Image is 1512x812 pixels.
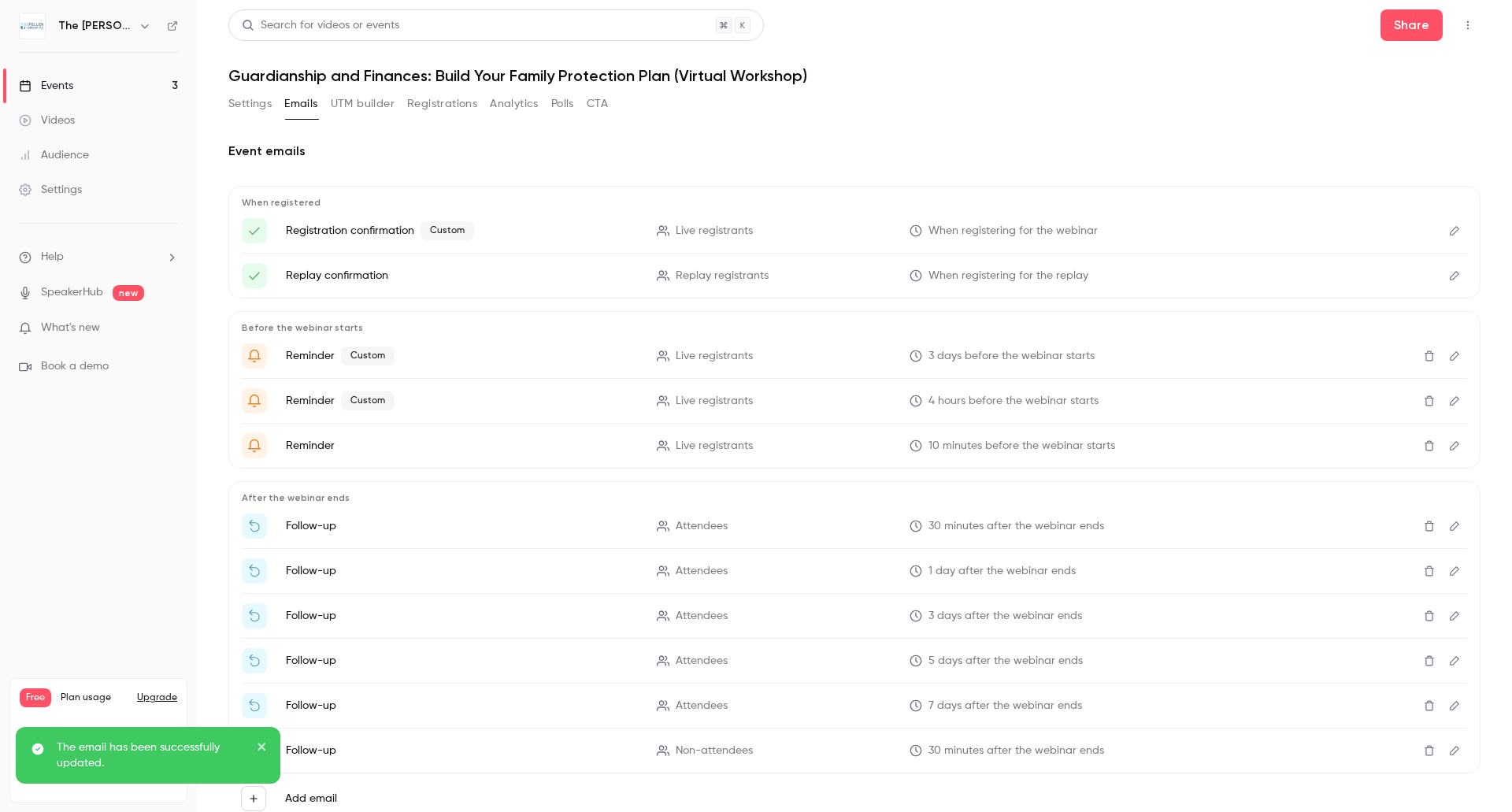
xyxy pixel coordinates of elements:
p: Follow-up [286,653,638,669]
li: Here's your access link to {{ event_name }}! [242,263,1467,288]
label: Add email [285,791,337,806]
button: Edit [1442,603,1467,628]
span: Live registrants [676,223,753,239]
h2: Event emails [228,142,1480,161]
span: Attendees [676,518,728,535]
button: UTM builder [331,91,395,117]
button: Delete [1417,648,1442,673]
p: Reminder [286,347,638,365]
span: 30 minutes after the webinar ends [928,743,1104,759]
button: Edit [1442,514,1467,539]
button: Delete [1417,514,1442,539]
p: When registered [242,196,1467,209]
span: Help [41,249,64,265]
button: Edit [1442,648,1467,673]
div: Videos [19,113,75,128]
button: Edit [1442,263,1467,288]
img: The Feller Group, P.C. [20,13,45,39]
span: 1 day after the webinar ends [928,563,1076,580]
h1: Guardianship and Finances: Build Your Family Protection Plan (Virtual Workshop) [228,66,1480,85]
span: Non-attendees [676,743,753,759]
span: Live registrants [676,348,753,365]
span: 4 hours before the webinar starts [928,393,1099,410]
p: Follow-up [286,608,638,624]
span: 7 days after the webinar ends [928,698,1082,714]
span: Attendees [676,608,728,625]
span: Custom [341,347,395,365]
span: Plan usage [61,691,128,704]
span: What's new [41,320,100,336]
button: Delete [1417,388,1442,413]
span: Attendees [676,653,728,669]
li: Here’s something you might like [242,603,1467,628]
button: Delete [1417,343,1442,369]
span: 5 days after the webinar ends [928,653,1083,669]
span: Live registrants [676,393,753,410]
span: When registering for the webinar [928,223,1098,239]
button: Registrations [407,91,477,117]
button: Delete [1417,693,1442,718]
button: Upgrade [137,691,177,704]
p: Follow-up [286,518,638,534]
span: Attendees [676,698,728,714]
div: Audience [19,147,89,163]
p: Follow-up [286,743,638,758]
button: Delete [1417,433,1442,458]
p: Replay confirmation [286,268,638,284]
span: Replay registrants [676,268,769,284]
p: Before the webinar starts [242,321,1467,334]
li: {{ event_name }} is about to go live [242,433,1467,458]
div: Search for videos or events [242,17,399,34]
div: Events [19,78,73,94]
span: Custom [421,221,474,240]
span: 10 minutes before the webinar starts [928,438,1115,454]
button: Settings [228,91,272,117]
span: 30 minutes after the webinar ends [928,518,1104,535]
li: help-dropdown-opener [19,249,178,265]
button: Edit [1442,693,1467,718]
span: Book a demo [41,358,109,375]
span: Live registrants [676,438,753,454]
li: Watch the replay of {{ event_name }} [242,738,1467,763]
button: CTA [587,91,608,117]
li: Get Ready for '{{ event_name }}'! [242,343,1467,369]
button: close [257,740,268,758]
p: Registration confirmation [286,221,638,240]
li: You're Registered! Get Ready to Start Your Estate Plan with Confidence [242,218,1467,243]
button: Edit [1442,388,1467,413]
p: After the webinar ends [242,491,1467,504]
button: Share [1380,9,1443,41]
li: {{ registrant_first_name }} want to sleep better at night? [242,558,1467,584]
button: Delete [1417,738,1442,763]
p: Reminder [286,438,638,454]
span: Custom [341,391,395,410]
p: Reminder [286,391,638,410]
span: 3 days before the webinar starts [928,348,1095,365]
button: Delete [1417,558,1442,584]
button: Analytics [490,91,539,117]
button: Edit [1442,433,1467,458]
li: Thanks for attending {{ event_name }} [242,514,1467,539]
button: Edit [1442,738,1467,763]
span: When registering for the replay [928,268,1088,284]
button: Edit [1442,218,1467,243]
a: SpeakerHub [41,284,103,301]
li: {{ event_name }} starts soon [242,388,1467,413]
span: 3 days after the webinar ends [928,608,1082,625]
button: Delete [1417,603,1442,628]
button: Edit [1442,558,1467,584]
span: Attendees [676,563,728,580]
li: {{ registrant_first_name }}, does this make you angry too? [242,648,1467,673]
button: Edit [1442,343,1467,369]
span: new [113,285,144,301]
li: {{ registrant_first_name }}, want a customized plan? [242,693,1467,718]
p: Follow-up [286,563,638,579]
span: Free [20,688,51,707]
p: The email has been successfully updated. [57,740,246,771]
p: Follow-up [286,698,638,714]
button: Emails [284,91,317,117]
button: Polls [551,91,574,117]
h6: The [PERSON_NAME] Group, P.C. [58,18,132,34]
div: Settings [19,182,82,198]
